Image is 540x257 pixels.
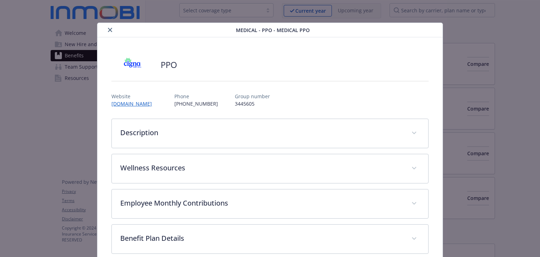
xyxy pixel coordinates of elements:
p: Wellness Resources [120,163,403,173]
p: Website [111,93,157,100]
div: Wellness Resources [112,154,428,183]
a: [DOMAIN_NAME] [111,100,157,107]
div: Benefit Plan Details [112,225,428,253]
button: close [106,26,114,34]
div: Description [112,119,428,148]
h2: PPO [161,59,177,71]
p: Employee Monthly Contributions [120,198,403,208]
p: Description [120,127,403,138]
p: Benefit Plan Details [120,233,403,244]
img: CIGNA [111,54,154,75]
p: Phone [174,93,218,100]
p: [PHONE_NUMBER] [174,100,218,107]
p: Group number [235,93,270,100]
p: 3445605 [235,100,270,107]
div: Employee Monthly Contributions [112,189,428,218]
span: Medical - PPO - Medical PPO [236,26,310,34]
